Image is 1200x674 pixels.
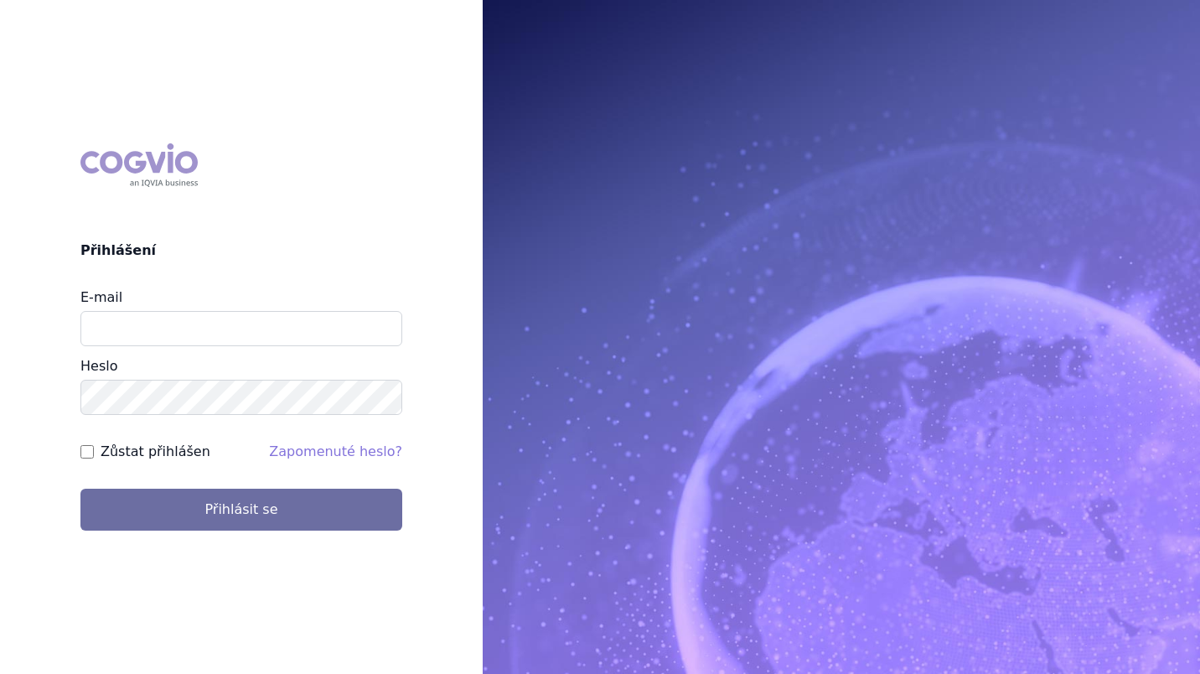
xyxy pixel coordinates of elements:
[101,442,210,462] label: Zůstat přihlášen
[80,358,117,374] label: Heslo
[269,443,402,459] a: Zapomenuté heslo?
[80,241,402,261] h2: Přihlášení
[80,489,402,531] button: Přihlásit se
[80,289,122,305] label: E-mail
[80,143,198,187] div: COGVIO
